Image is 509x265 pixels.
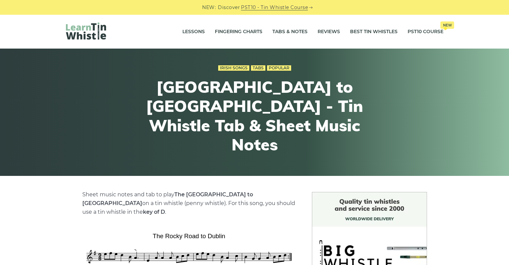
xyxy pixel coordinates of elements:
a: PST10 CourseNew [408,23,443,40]
strong: key of D [143,209,165,215]
p: Sheet music notes and tab to play on a tin whistle (penny whistle). For this song, you should use... [82,190,296,216]
a: Popular [267,65,291,71]
img: LearnTinWhistle.com [66,22,106,40]
a: Reviews [318,23,340,40]
a: Best Tin Whistles [350,23,398,40]
a: Tabs & Notes [272,23,308,40]
a: Tabs [251,65,265,71]
a: Irish Songs [218,65,249,71]
a: Lessons [182,23,205,40]
h1: [GEOGRAPHIC_DATA] to [GEOGRAPHIC_DATA] - Tin Whistle Tab & Sheet Music Notes [132,77,378,154]
a: Fingering Charts [215,23,262,40]
span: New [440,21,454,29]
